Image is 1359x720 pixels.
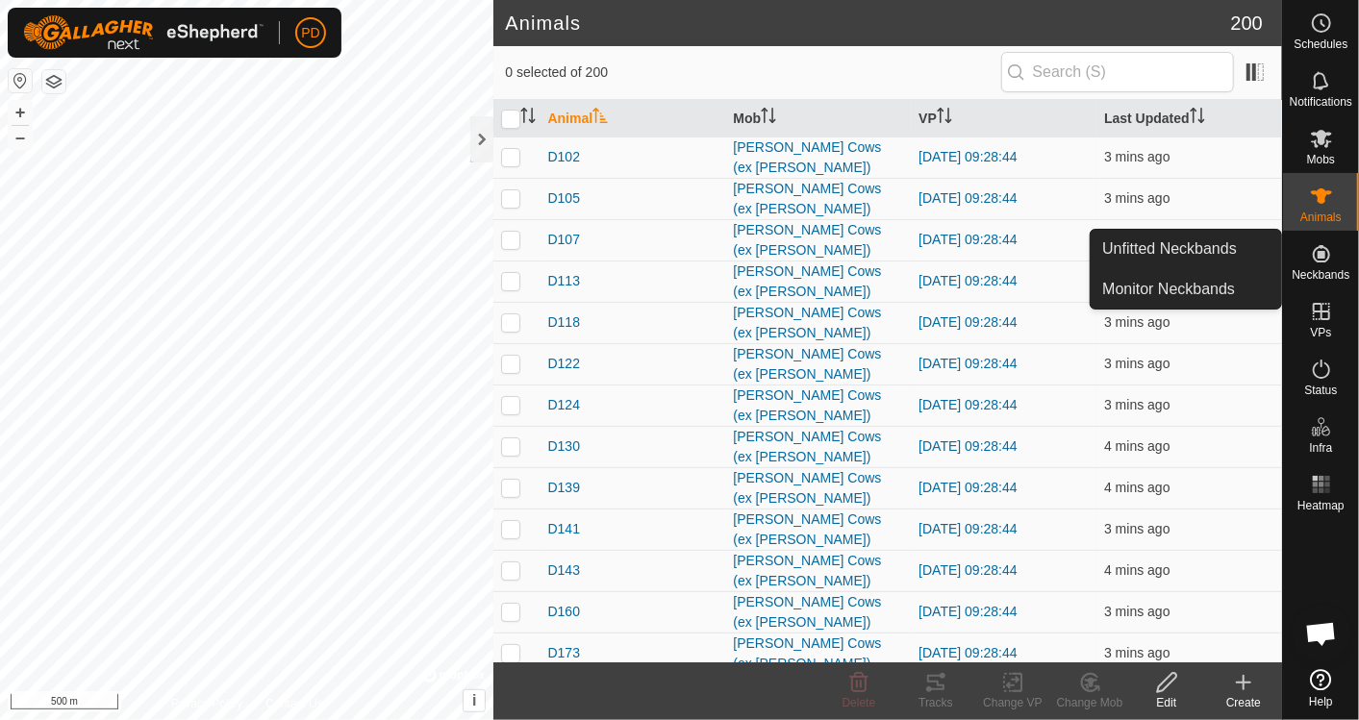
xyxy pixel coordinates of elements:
[1104,397,1170,412] span: 10 Sept 2025, 6:23 am
[464,690,485,711] button: i
[547,478,579,498] span: D139
[472,692,476,708] span: i
[1128,694,1205,711] div: Edit
[733,303,903,343] div: [PERSON_NAME] Cows (ex [PERSON_NAME])
[733,137,903,178] div: [PERSON_NAME] Cows (ex [PERSON_NAME])
[9,126,32,149] button: –
[1293,605,1350,662] div: Open chat
[547,354,579,374] span: D122
[1231,9,1263,37] span: 200
[911,100,1096,137] th: VP
[919,604,1017,619] a: [DATE] 09:28:44
[1290,96,1352,108] span: Notifications
[1104,149,1170,164] span: 10 Sept 2025, 6:23 am
[1309,442,1332,454] span: Infra
[919,149,1017,164] a: [DATE] 09:28:44
[937,111,952,126] p-sorticon: Activate to sort
[897,694,974,711] div: Tracks
[733,261,903,302] div: [PERSON_NAME] Cows (ex [PERSON_NAME])
[1104,190,1170,206] span: 10 Sept 2025, 6:23 am
[547,560,579,581] span: D143
[265,695,322,712] a: Contact Us
[1304,385,1337,396] span: Status
[1283,661,1359,715] a: Help
[547,147,579,167] span: D102
[505,12,1230,35] h2: Animals
[733,179,903,219] div: [PERSON_NAME] Cows (ex [PERSON_NAME])
[919,232,1017,247] a: [DATE] 09:28:44
[1309,696,1333,708] span: Help
[919,314,1017,330] a: [DATE] 09:28:44
[733,220,903,261] div: [PERSON_NAME] Cows (ex [PERSON_NAME])
[1300,211,1342,223] span: Animals
[547,188,579,209] span: D105
[505,62,1000,83] span: 0 selected of 200
[919,645,1017,660] a: [DATE] 09:28:44
[1091,270,1281,309] a: Monitor Neckbands
[1102,237,1237,261] span: Unfitted Neckbands
[547,230,579,250] span: D107
[547,436,579,457] span: D130
[23,15,264,50] img: Gallagher Logo
[1104,480,1170,495] span: 10 Sept 2025, 6:22 am
[1104,314,1170,330] span: 10 Sept 2025, 6:23 am
[1104,438,1170,454] span: 10 Sept 2025, 6:22 am
[919,190,1017,206] a: [DATE] 09:28:44
[761,111,776,126] p-sorticon: Activate to sort
[301,23,319,43] span: PD
[547,395,579,415] span: D124
[974,694,1051,711] div: Change VP
[733,633,903,674] div: [PERSON_NAME] Cows (ex [PERSON_NAME])
[547,519,579,539] span: D141
[1104,562,1170,578] span: 10 Sept 2025, 6:22 am
[1310,327,1331,338] span: VPs
[1104,645,1170,660] span: 10 Sept 2025, 6:22 am
[1104,604,1170,619] span: 10 Sept 2025, 6:22 am
[1205,694,1282,711] div: Create
[919,480,1017,495] a: [DATE] 09:28:44
[1294,38,1347,50] span: Schedules
[1190,111,1205,126] p-sorticon: Activate to sort
[171,695,243,712] a: Privacy Policy
[520,111,536,126] p-sorticon: Activate to sort
[919,438,1017,454] a: [DATE] 09:28:44
[1001,52,1234,92] input: Search (S)
[919,521,1017,536] a: [DATE] 09:28:44
[733,509,903,550] div: [PERSON_NAME] Cows (ex [PERSON_NAME])
[919,273,1017,288] a: [DATE] 09:28:44
[733,344,903,385] div: [PERSON_NAME] Cows (ex [PERSON_NAME])
[1104,356,1170,371] span: 10 Sept 2025, 6:23 am
[733,468,903,509] div: [PERSON_NAME] Cows (ex [PERSON_NAME])
[9,69,32,92] button: Reset Map
[547,643,579,663] span: D173
[1096,100,1282,137] th: Last Updated
[1102,278,1235,301] span: Monitor Neckbands
[547,271,579,291] span: D113
[843,696,876,709] span: Delete
[1091,230,1281,268] a: Unfitted Neckbands
[733,592,903,633] div: [PERSON_NAME] Cows (ex [PERSON_NAME])
[919,562,1017,578] a: [DATE] 09:28:44
[540,100,725,137] th: Animal
[547,312,579,333] span: D118
[1297,500,1345,511] span: Heatmap
[9,101,32,124] button: +
[592,111,608,126] p-sorticon: Activate to sort
[1104,521,1170,536] span: 10 Sept 2025, 6:22 am
[725,100,911,137] th: Mob
[733,385,903,426] div: [PERSON_NAME] Cows (ex [PERSON_NAME])
[1307,154,1335,165] span: Mobs
[42,70,65,93] button: Map Layers
[547,602,579,622] span: D160
[1292,269,1349,281] span: Neckbands
[919,397,1017,412] a: [DATE] 09:28:44
[733,551,903,591] div: [PERSON_NAME] Cows (ex [PERSON_NAME])
[1051,694,1128,711] div: Change Mob
[733,427,903,467] div: [PERSON_NAME] Cows (ex [PERSON_NAME])
[919,356,1017,371] a: [DATE] 09:28:44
